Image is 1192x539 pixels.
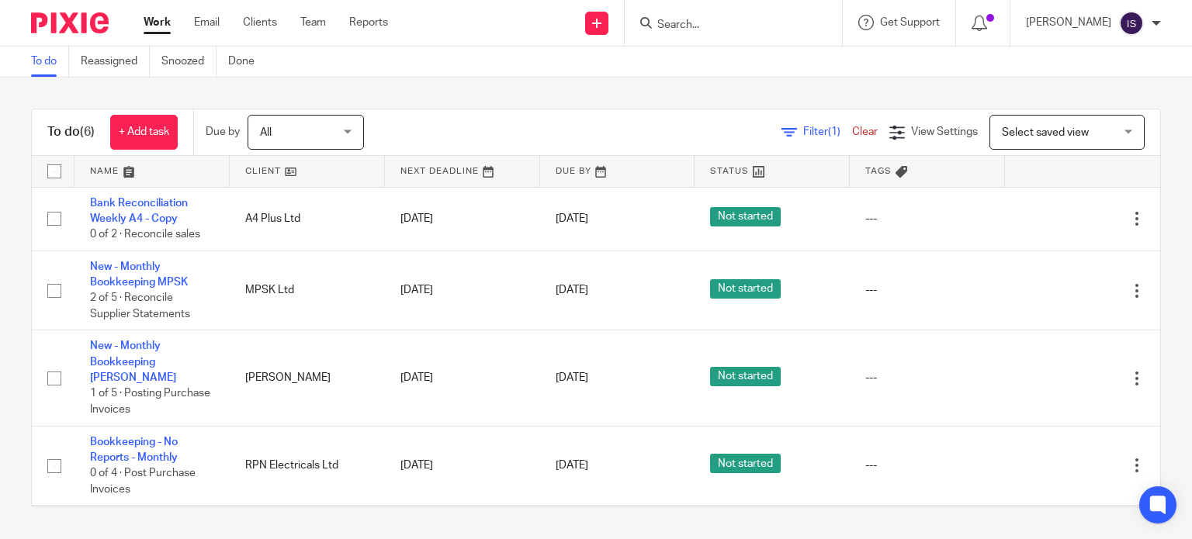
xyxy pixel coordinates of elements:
a: Done [228,47,266,77]
td: [DATE] [385,250,540,330]
a: New - Monthly Bookkeeping [PERSON_NAME] [90,340,176,383]
div: --- [865,211,989,226]
p: Due by [206,124,240,140]
td: RPN Electricals Ltd [230,426,385,506]
p: [PERSON_NAME] [1026,15,1111,30]
span: 2 of 5 · Reconcile Supplier Statements [90,293,190,320]
span: (6) [80,126,95,138]
span: Not started [710,454,781,473]
span: View Settings [911,126,978,137]
span: Tags [865,167,892,175]
a: Bookkeeping - No Reports - Monthly [90,437,178,463]
div: --- [865,282,989,298]
img: Pixie [31,12,109,33]
span: Not started [710,207,781,226]
a: Clear [852,126,878,137]
a: + Add task [110,115,178,150]
td: A4 Plus Ltd [230,187,385,250]
a: Reports [349,15,388,30]
td: [DATE] [385,426,540,506]
a: New - Monthly Bookkeeping MPSK [90,261,188,288]
td: [DATE] [385,187,540,250]
span: [DATE] [556,213,588,224]
span: 1 of 5 · Posting Purchase Invoices [90,389,210,416]
img: svg%3E [1119,11,1144,36]
td: MPSK Ltd [230,250,385,330]
div: --- [865,370,989,385]
a: Reassigned [81,47,150,77]
span: Get Support [880,17,940,28]
span: Not started [710,367,781,386]
span: All [260,127,272,138]
a: Clients [243,15,277,30]
h1: To do [47,124,95,140]
span: Not started [710,279,781,299]
span: [DATE] [556,285,588,296]
td: [DATE] [385,330,540,426]
a: Bank Reconciliation Weekly A4 - Copy [90,198,188,224]
a: Work [144,15,171,30]
span: [DATE] [556,372,588,383]
a: Team [300,15,326,30]
div: --- [865,458,989,473]
a: Snoozed [161,47,217,77]
span: Filter [803,126,852,137]
span: (1) [828,126,840,137]
span: 0 of 4 · Post Purchase Invoices [90,468,196,495]
span: Select saved view [1002,127,1089,138]
input: Search [656,19,795,33]
span: [DATE] [556,460,588,471]
span: 0 of 2 · Reconcile sales [90,229,200,240]
td: [PERSON_NAME] [230,330,385,426]
a: To do [31,47,69,77]
a: Email [194,15,220,30]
